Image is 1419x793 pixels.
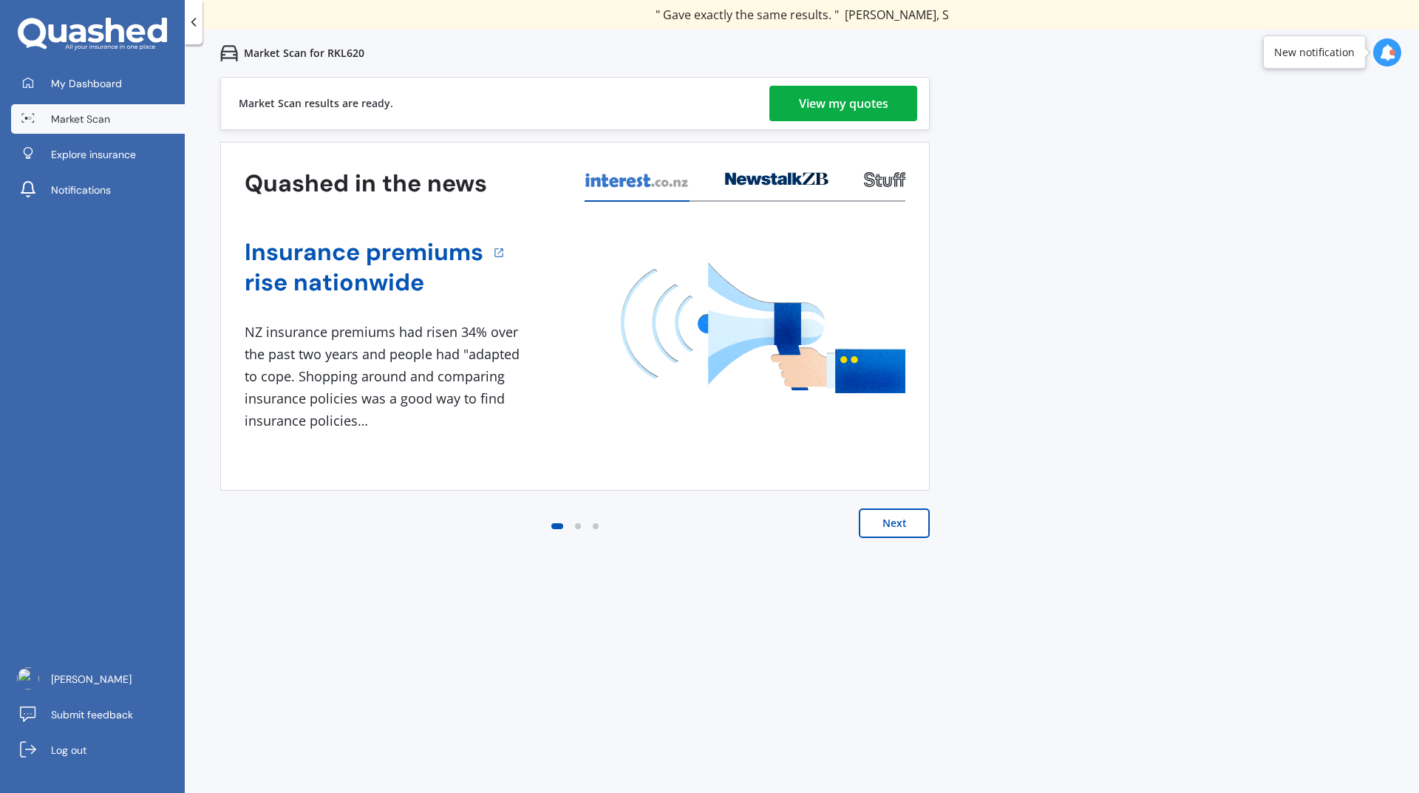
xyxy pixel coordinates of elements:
span: Log out [51,743,86,758]
a: Notifications [11,175,185,205]
a: Explore insurance [11,140,185,169]
span: My Dashboard [51,76,122,91]
a: Log out [11,735,185,765]
a: Submit feedback [11,700,185,729]
a: [PERSON_NAME] [11,664,185,694]
span: Explore insurance [51,147,136,162]
span: Market Scan [51,112,110,126]
a: Market Scan [11,104,185,134]
div: New notification [1274,45,1355,60]
a: My Dashboard [11,69,185,98]
span: [PERSON_NAME] [51,672,132,687]
img: 1531185960354 [17,667,39,690]
span: Submit feedback [51,707,133,722]
span: Notifications [51,183,111,197]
